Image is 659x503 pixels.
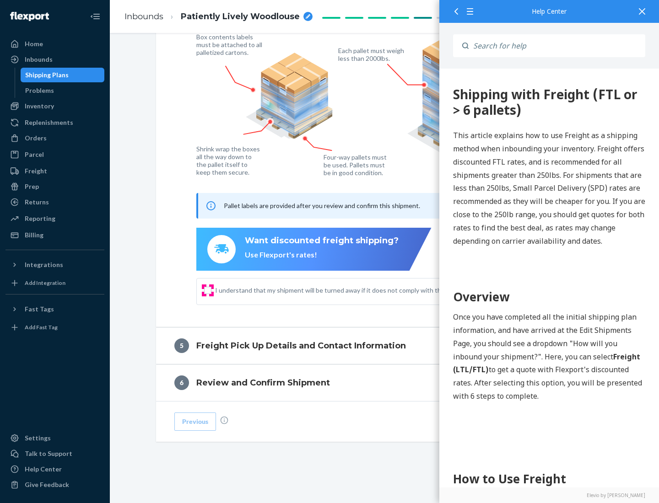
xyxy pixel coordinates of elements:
div: Add Integration [25,279,65,287]
button: Close Navigation [86,7,104,26]
input: Search [469,34,645,57]
a: Reporting [5,211,104,226]
a: Freight [5,164,104,178]
div: Help Center [25,465,62,474]
div: 6 [174,375,189,390]
div: Talk to Support [25,449,72,458]
img: Flexport logo [10,12,49,21]
button: Previous [174,412,216,431]
div: Help Center [453,8,645,15]
div: Want discounted freight shipping? [245,235,399,247]
a: Help Center [5,462,104,476]
div: Inbounds [25,55,53,64]
figcaption: Each pallet must weigh less than 2000lbs. [338,47,406,62]
a: Home [5,37,104,51]
h4: Review and Confirm Shipment [196,377,330,389]
a: Inventory [5,99,104,113]
span: Patiently Lively Woodlouse [181,11,300,23]
button: Give Feedback [5,477,104,492]
figcaption: Box contents labels must be attached to all palletized cartons. [196,33,265,56]
a: Replenishments [5,115,104,130]
div: Shipping Plans [25,70,69,80]
h1: How to Use Freight [14,401,206,419]
span: Pallet labels are provided after you review and confirm this shipment. [224,202,420,209]
figcaption: Shrink wrap the boxes all the way down to the pallet itself to keep them secure. [196,145,262,176]
a: Inbounds [5,52,104,67]
a: Elevio by [PERSON_NAME] [453,492,645,498]
a: Returns [5,195,104,209]
div: Home [25,39,43,48]
div: Problems [25,86,54,95]
div: Reporting [25,214,55,223]
figcaption: Four-way pallets must be used. Pallets must be in good condition. [324,153,387,177]
input: I understand that my shipment will be turned away if it does not comply with the above guidelines. [204,287,211,294]
h2: Step 1: Boxes and Labels [14,428,206,445]
div: Returns [25,198,49,207]
div: Give Feedback [25,480,69,489]
div: Integrations [25,260,63,269]
a: Parcel [5,147,104,162]
div: Billing [25,230,43,240]
div: Prep [25,182,39,191]
h4: Freight Pick Up Details and Contact Information [196,340,406,352]
a: Talk to Support [5,446,104,461]
a: Billing [5,228,104,242]
p: Once you have completed all the initial shipping plan information, and have arrived at the Edit S... [14,242,206,334]
div: Settings [25,433,51,443]
span: I understand that my shipment will be turned away if it does not comply with the above guidelines. [215,286,566,295]
button: Integrations [5,257,104,272]
div: Use Flexport's rates! [245,250,399,260]
button: 6Review and Confirm Shipment [156,364,614,401]
p: This article explains how to use Freight as a shipping method when inbounding your inventory. Fre... [14,60,206,179]
div: Replenishments [25,118,73,127]
div: Freight [25,166,47,176]
div: 360 Shipping with Freight (FTL or > 6 pallets) [14,18,206,49]
a: Problems [21,83,105,98]
a: Shipping Plans [21,68,105,82]
a: Add Integration [5,276,104,290]
button: Fast Tags [5,302,104,316]
ol: breadcrumbs [117,3,320,30]
button: 5Freight Pick Up Details and Contact Information [156,327,614,364]
a: Inbounds [124,11,163,21]
a: Add Fast Tag [5,320,104,335]
div: Orders [25,134,47,143]
a: Orders [5,131,104,145]
a: Settings [5,431,104,445]
h1: Overview [14,219,206,237]
div: Fast Tags [25,305,54,314]
div: Add Fast Tag [25,323,58,331]
div: Parcel [25,150,44,159]
a: Prep [5,179,104,194]
div: Inventory [25,102,54,111]
div: 5 [174,338,189,353]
